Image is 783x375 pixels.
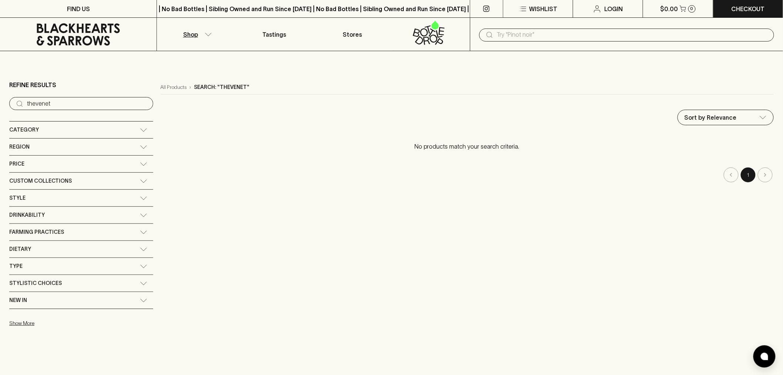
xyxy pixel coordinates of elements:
p: Refine Results [9,80,56,89]
a: Tastings [235,18,313,51]
p: › [190,83,191,91]
span: Stylistic Choices [9,279,62,288]
button: page 1 [741,167,756,182]
div: New In [9,292,153,309]
button: Shop [157,18,235,51]
a: All Products [161,83,187,91]
input: Try "Pinot noir" [497,29,768,41]
p: Search: "thevenet" [194,83,250,91]
p: Sort by Relevance [685,113,737,122]
span: Style [9,193,26,203]
span: Custom Collections [9,176,72,186]
div: Price [9,156,153,172]
span: Category [9,125,39,135]
span: Farming Practices [9,228,64,237]
div: Drinkability [9,207,153,223]
div: Dietary [9,241,153,258]
p: Login [605,4,623,13]
nav: pagination navigation [161,167,774,182]
p: Stores [343,30,362,39]
p: Tastings [262,30,286,39]
span: Dietary [9,245,31,254]
p: Shop [183,30,198,39]
span: Type [9,262,23,271]
div: Farming Practices [9,224,153,240]
div: Custom Collections [9,173,153,189]
div: Type [9,258,153,275]
span: Region [9,142,30,152]
img: bubble-icon [761,353,768,360]
p: 0 [690,7,693,11]
p: Wishlist [529,4,557,13]
p: No products match your search criteria. [161,135,774,158]
span: Drinkability [9,210,45,220]
a: Stores [313,18,391,51]
span: Price [9,159,24,169]
div: Sort by Relevance [678,110,773,125]
p: Checkout [732,4,765,13]
button: Show More [9,316,106,331]
p: $0.00 [661,4,678,13]
div: Region [9,139,153,155]
div: Stylistic Choices [9,275,153,292]
p: FIND US [67,4,90,13]
div: Category [9,122,153,138]
input: Try “Pinot noir” [27,98,147,110]
span: New In [9,296,27,305]
div: Style [9,190,153,206]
